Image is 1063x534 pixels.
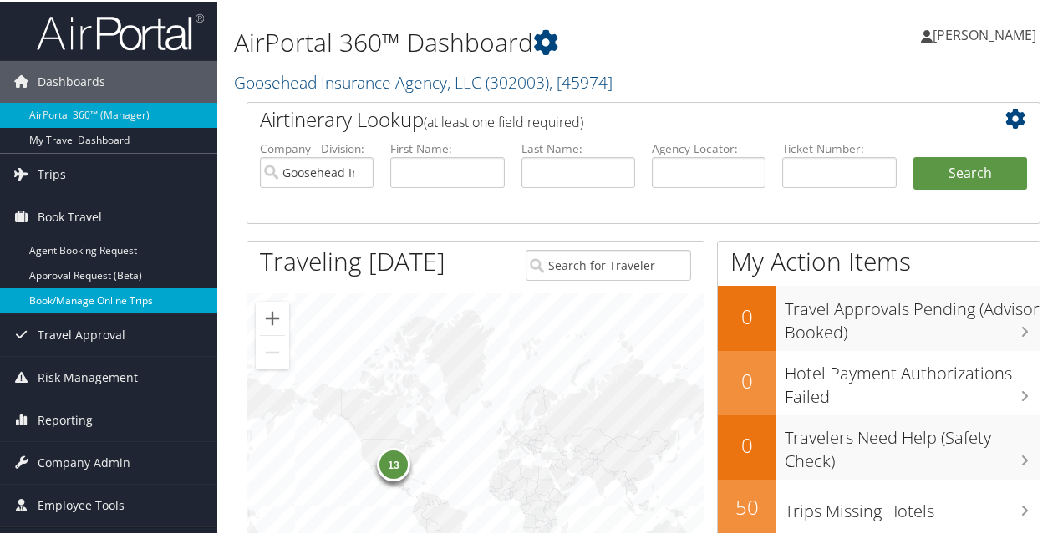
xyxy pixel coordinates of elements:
span: , [ 45974 ] [549,69,613,92]
img: airportal-logo.png [37,11,204,50]
span: Reporting [38,398,93,440]
label: Ticket Number: [782,139,896,155]
a: 0Travelers Need Help (Safety Check) [718,414,1040,478]
h2: 50 [718,491,776,520]
span: Travel Approval [38,313,125,354]
h2: 0 [718,301,776,329]
span: Employee Tools [38,483,125,525]
button: Zoom in [256,300,289,333]
span: [PERSON_NAME] [933,24,1036,43]
h1: Traveling [DATE] [260,242,445,277]
a: 0Travel Approvals Pending (Advisor Booked) [718,284,1040,348]
h3: Travel Approvals Pending (Advisor Booked) [785,287,1040,343]
h3: Travelers Need Help (Safety Check) [785,416,1040,471]
a: [PERSON_NAME] [921,8,1053,58]
h1: My Action Items [718,242,1040,277]
h2: 0 [718,365,776,394]
label: Agency Locator: [652,139,765,155]
a: Goosehead Insurance Agency, LLC [234,69,613,92]
button: Zoom out [256,334,289,368]
span: ( 302003 ) [486,69,549,92]
input: Search for Traveler [526,248,690,279]
span: Trips [38,152,66,194]
span: Book Travel [38,195,102,236]
h2: Airtinerary Lookup [260,104,961,132]
label: Last Name: [521,139,635,155]
h1: AirPortal 360™ Dashboard [234,23,780,58]
div: 13 [377,446,410,480]
a: 0Hotel Payment Authorizations Failed [718,349,1040,414]
span: Dashboards [38,59,105,101]
span: (at least one field required) [424,111,583,130]
button: Search [913,155,1027,189]
label: First Name: [390,139,504,155]
span: Risk Management [38,355,138,397]
h3: Trips Missing Hotels [785,490,1040,521]
h2: 0 [718,430,776,458]
label: Company - Division: [260,139,374,155]
span: Company Admin [38,440,130,482]
h3: Hotel Payment Authorizations Failed [785,352,1040,407]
